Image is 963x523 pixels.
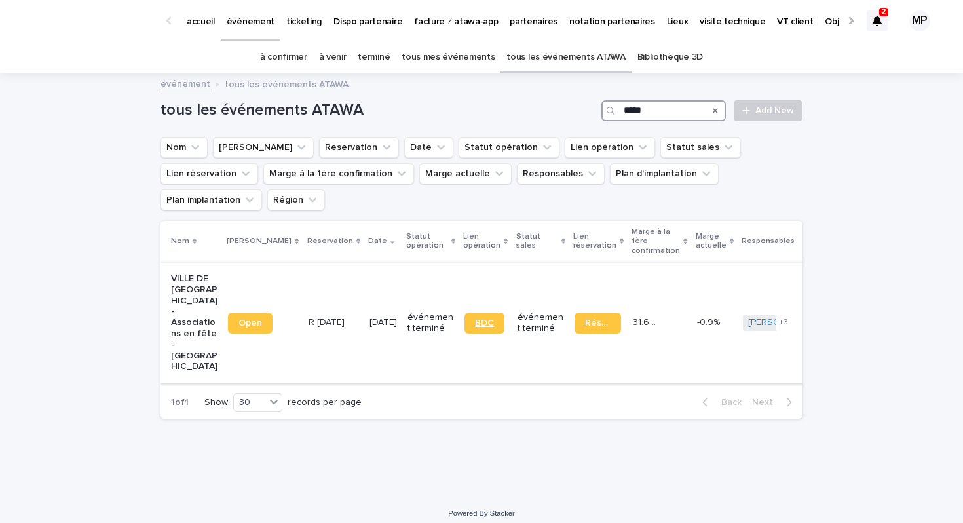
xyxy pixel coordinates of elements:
[225,76,349,90] p: tous les événements ATAWA
[573,229,616,254] p: Lien réservation
[227,234,292,248] p: [PERSON_NAME]
[358,42,390,73] a: terminé
[909,10,930,31] div: MP
[882,7,886,16] p: 2
[585,319,611,328] span: Réservation
[459,137,559,158] button: Statut opération
[779,319,788,326] span: + 3
[404,137,453,158] button: Date
[267,189,325,210] button: Région
[752,398,781,407] span: Next
[160,75,210,90] a: événement
[475,319,494,328] span: BDC
[610,163,719,184] button: Plan d'implantation
[748,317,820,328] a: [PERSON_NAME]
[419,163,512,184] button: Marge actuelle
[518,312,564,334] p: événement terminé
[160,163,258,184] button: Lien réservation
[575,313,621,334] a: Réservation
[309,315,347,328] p: R 25 06 1933
[565,137,655,158] button: Lien opération
[369,317,397,328] p: [DATE]
[601,100,726,121] input: Search
[160,189,262,210] button: Plan implantation
[517,163,605,184] button: Responsables
[160,137,208,158] button: Nom
[464,313,504,334] a: BDC
[696,229,727,254] p: Marge actuelle
[867,10,888,31] div: 2
[288,397,362,408] p: records per page
[516,229,558,254] p: Statut sales
[742,234,795,248] p: Responsables
[26,8,153,34] img: Ls34BcGeRexTGTNfXpUC
[697,315,723,328] p: -0.9%
[260,42,307,73] a: à confirmer
[506,42,625,73] a: tous les événements ATAWA
[407,312,454,334] p: événement terminé
[228,313,273,334] a: Open
[368,234,387,248] p: Date
[319,42,347,73] a: à venir
[171,234,189,248] p: Nom
[307,234,353,248] p: Reservation
[263,163,414,184] button: Marge à la 1ère confirmation
[406,229,448,254] p: Statut opération
[204,397,228,408] p: Show
[637,42,703,73] a: Bibliothèque 3D
[692,397,747,408] button: Back
[632,225,680,258] p: Marge à la 1ère confirmation
[234,396,265,410] div: 30
[448,509,514,517] a: Powered By Stacker
[319,137,399,158] button: Reservation
[213,137,314,158] button: Lien Stacker
[713,398,742,407] span: Back
[747,397,802,408] button: Next
[633,315,659,328] p: 31.6 %
[402,42,495,73] a: tous mes événements
[755,106,794,115] span: Add New
[160,101,596,120] h1: tous les événements ATAWA
[238,319,262,328] span: Open
[160,387,199,419] p: 1 of 1
[463,229,500,254] p: Lien opération
[171,273,217,372] p: VILLE DE [GEOGRAPHIC_DATA] - Associations en fête - [GEOGRAPHIC_DATA]
[660,137,741,158] button: Statut sales
[802,229,857,254] p: Plan d'implantation
[734,100,802,121] a: Add New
